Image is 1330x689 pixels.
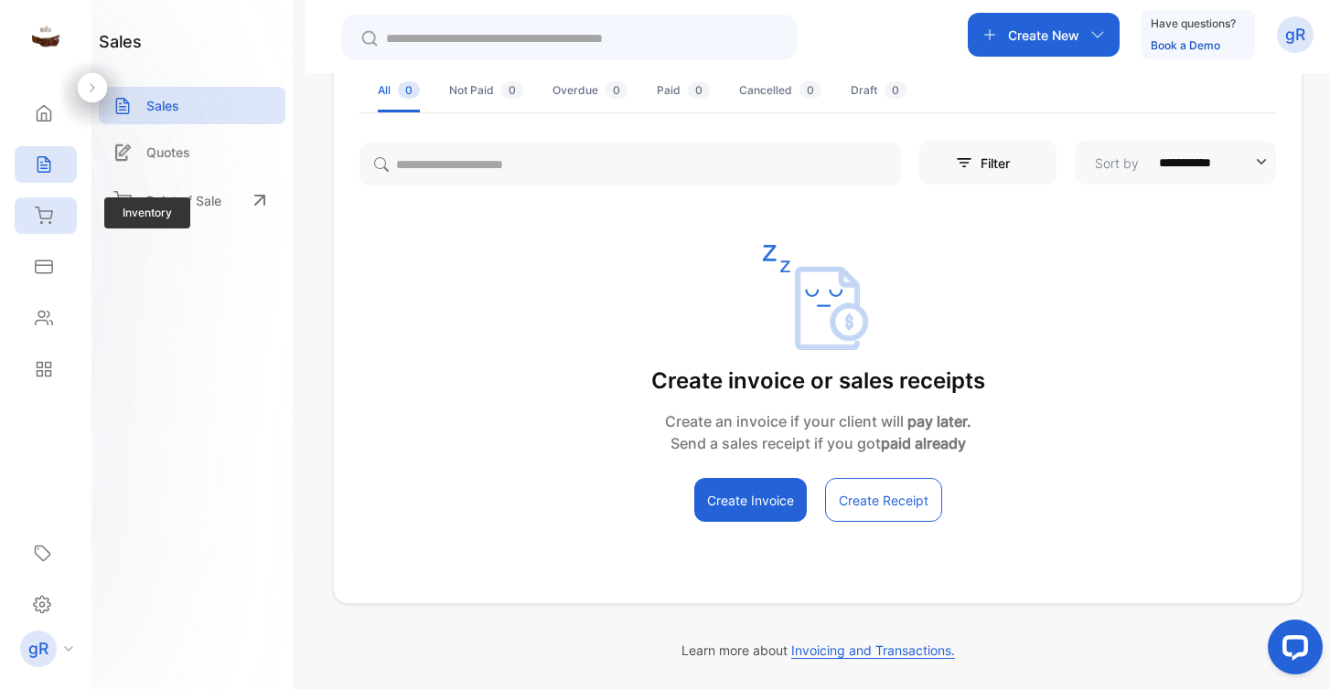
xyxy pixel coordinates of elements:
span: Inventory [104,197,190,228]
strong: pay later. [907,412,971,430]
span: 0 [799,81,821,99]
button: Sort by [1075,141,1276,185]
div: Cancelled [739,82,821,99]
button: Create Receipt [825,478,942,522]
p: Sales [146,96,179,115]
div: Overdue [552,82,627,99]
a: Point of Sale [99,180,285,220]
a: Book a Demo [1151,38,1220,52]
p: Sort by [1095,154,1139,173]
span: 0 [501,81,523,99]
p: Create New [1008,26,1079,45]
p: gR [1285,23,1305,47]
span: 0 [398,81,420,99]
div: Not Paid [449,82,523,99]
a: Sales [99,87,285,124]
div: All [378,82,420,99]
p: Create an invoice if your client will [651,410,985,432]
span: 0 [688,81,710,99]
p: gR [28,637,48,661]
p: Send a sales receipt if you got [651,432,985,454]
p: Point of Sale [146,191,221,210]
p: Have questions? [1151,15,1236,33]
button: Create Invoice [694,478,807,522]
p: Learn more about [333,641,1303,660]
img: empty state [763,245,873,350]
img: logo [32,24,59,51]
p: Quotes [146,143,190,162]
div: Draft [851,82,906,99]
span: Invoicing and Transactions. [791,642,955,659]
strong: paid already [881,434,966,452]
button: gR [1277,13,1314,57]
button: Create New [968,13,1120,57]
span: 0 [606,81,627,99]
span: 0 [885,81,906,99]
div: Paid [657,82,710,99]
h1: sales [99,29,142,54]
iframe: LiveChat chat widget [1253,612,1330,689]
p: Create invoice or sales receipts [651,365,985,397]
a: Quotes [99,133,285,171]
